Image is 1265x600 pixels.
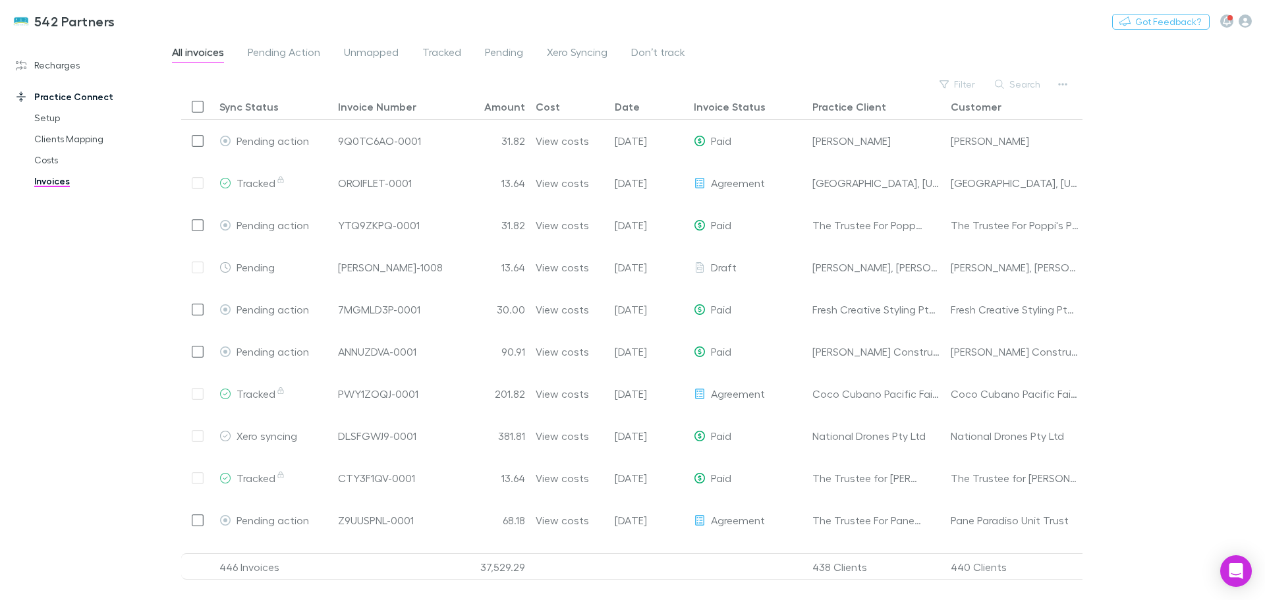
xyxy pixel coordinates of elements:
[3,86,178,107] a: Practice Connect
[248,45,320,63] span: Pending Action
[711,177,765,189] span: Agreement
[21,150,178,171] a: Costs
[812,499,923,541] div: The Trustee For Pane Paradiso Unit Trust
[338,288,420,330] a: 7MGMLD3P-0001
[214,554,333,580] div: 446 Invoices
[711,134,731,147] span: Paid
[812,162,940,204] div: [GEOGRAPHIC_DATA], [US_STATE]
[631,45,685,63] span: Don’t track
[536,415,589,456] a: View costs
[338,246,443,288] a: [PERSON_NAME]-1008
[237,387,286,400] span: Tracked
[1112,14,1210,30] button: Got Feedback?
[21,128,178,150] a: Clients Mapping
[338,373,418,414] div: PWY1ZOQJ-0001
[536,499,589,541] a: View costs
[338,100,416,113] div: Invoice Number
[951,415,1079,456] div: National Drones Pty Ltd
[3,55,178,76] a: Recharges
[812,373,940,414] div: Coco Cubano Pacific Fair Pty. Ltd.
[484,100,525,113] div: Amount
[609,415,689,457] div: 05 Aug 2025
[711,387,765,400] span: Agreement
[951,373,1079,414] div: Coco Cubano Pacific Fair Pty. Ltd.
[812,120,940,161] div: [PERSON_NAME]
[711,514,765,526] span: Agreement
[807,554,945,580] div: 438 Clients
[951,499,1079,541] div: Pane Paradiso Unit Trust
[34,13,115,29] h3: 542 Partners
[812,288,940,330] div: Fresh Creative Styling Pty Ltd
[609,288,689,331] div: 05 Aug 2025
[812,331,940,372] div: [PERSON_NAME] Constructions Pty. Ltd.
[536,288,589,330] a: View costs
[237,134,309,147] span: Pending action
[13,13,29,29] img: 542 Partners's Logo
[609,457,689,499] div: 05 Aug 2025
[951,246,1079,288] div: [PERSON_NAME], [PERSON_NAME]
[338,162,412,204] div: OROIFLET-0001
[609,204,689,246] div: 05 Aug 2025
[711,303,731,315] span: Paid
[933,76,983,92] button: Filter
[451,415,530,457] div: 381.81
[451,457,530,499] div: 13.64
[422,45,461,63] span: Tracked
[451,120,530,162] div: 31.82
[237,345,309,358] span: Pending action
[951,288,1079,330] div: Fresh Creative Styling Pty Ltd
[988,76,1048,92] button: Search
[615,100,640,113] div: Date
[609,331,689,373] div: 05 Aug 2025
[451,204,530,246] div: 31.82
[609,120,689,162] div: 05 Aug 2025
[536,162,589,204] a: View costs
[338,499,414,541] a: Z9UUSPNL-0001
[338,120,421,161] a: 9Q0TC6AO-0001
[951,120,1079,161] div: [PERSON_NAME]
[609,373,689,415] div: 05 Aug 2025
[237,429,297,442] span: Xero syncing
[711,345,731,358] span: Paid
[451,373,530,415] div: 201.82
[536,373,589,414] a: View costs
[951,162,1079,204] div: [GEOGRAPHIC_DATA], [US_STATE]
[451,554,530,580] div: 37,529.29
[338,415,416,456] a: DLSFGWJ9-0001
[536,457,589,499] div: View costs
[812,100,886,113] div: Practice Client
[536,246,589,288] a: View costs
[711,429,731,442] span: Paid
[812,246,940,288] div: [PERSON_NAME], [PERSON_NAME]
[237,514,309,526] span: Pending action
[237,303,309,315] span: Pending action
[609,162,689,204] div: 05 Aug 2025
[485,45,523,63] span: Pending
[609,246,689,288] div: 05 Sep 2025
[536,331,589,372] a: View costs
[536,120,589,161] a: View costs
[536,541,589,583] a: View costs
[338,457,415,499] a: CTY3F1QV-0001
[172,45,224,63] span: All invoices
[951,541,1079,583] div: S2 Dental Pty Ltd
[451,288,530,331] div: 30.00
[21,171,178,192] a: Invoices
[338,331,416,372] a: ANNUZDVA-0001
[951,457,1079,499] div: The Trustee for [PERSON_NAME] Corporate Executive Trust
[21,107,178,128] a: Setup
[338,204,420,246] a: YTQ9ZKPQ-0001
[338,541,418,583] a: OFP7W01U-0001
[609,499,689,541] div: 05 Aug 2025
